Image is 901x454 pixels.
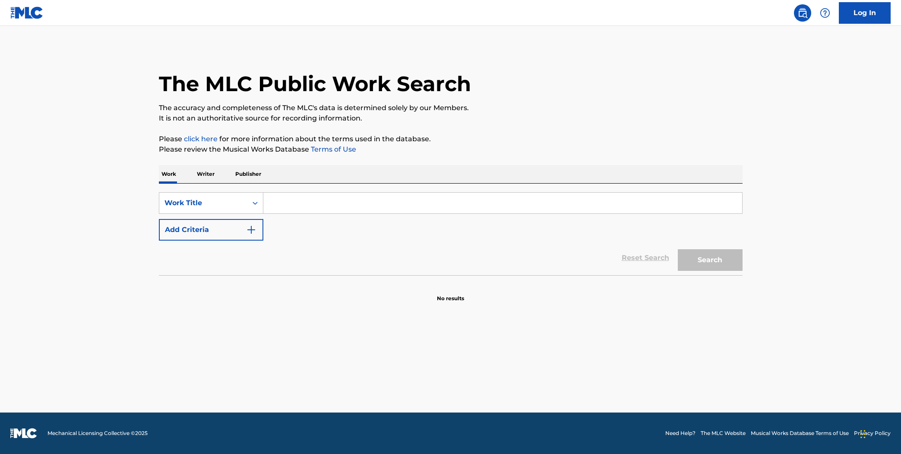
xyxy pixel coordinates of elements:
a: Log In [839,2,891,24]
iframe: Chat Widget [858,413,901,454]
img: help [820,8,830,18]
p: The accuracy and completeness of The MLC's data is determined solely by our Members. [159,103,743,113]
a: The MLC Website [701,429,746,437]
p: Work [159,165,179,183]
a: Need Help? [665,429,696,437]
div: Help [816,4,834,22]
p: No results [437,284,464,302]
a: click here [184,135,218,143]
a: Public Search [794,4,811,22]
p: Please for more information about the terms used in the database. [159,134,743,144]
p: It is not an authoritative source for recording information. [159,113,743,124]
p: Publisher [233,165,264,183]
img: MLC Logo [10,6,44,19]
h1: The MLC Public Work Search [159,71,471,97]
p: Please review the Musical Works Database [159,144,743,155]
form: Search Form [159,192,743,275]
button: Add Criteria [159,219,263,241]
div: Work Title [164,198,242,208]
span: Mechanical Licensing Collective © 2025 [47,429,148,437]
div: Drag [860,421,866,447]
a: Privacy Policy [854,429,891,437]
img: 9d2ae6d4665cec9f34b9.svg [246,225,256,235]
a: Musical Works Database Terms of Use [751,429,849,437]
img: search [797,8,808,18]
p: Writer [194,165,217,183]
img: logo [10,428,37,438]
a: Terms of Use [309,145,356,153]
